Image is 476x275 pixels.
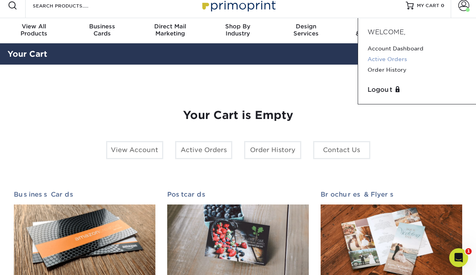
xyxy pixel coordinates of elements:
a: Contact Us [313,141,370,159]
span: Direct Mail [136,23,204,30]
div: Marketing [136,23,204,37]
div: Cards [68,23,136,37]
a: DesignServices [272,18,340,43]
a: Direct MailMarketing [136,18,204,43]
a: Active Orders [368,54,467,65]
h2: Postcards [167,191,309,198]
a: Shop ByIndustry [204,18,272,43]
h2: Brochures & Flyers [321,191,462,198]
span: Business [68,23,136,30]
a: Your Cart [7,49,47,59]
span: 1 [465,248,472,255]
h2: Business Cards [14,191,155,198]
a: BusinessCards [68,18,136,43]
input: SEARCH PRODUCTS..... [32,1,109,10]
a: Active Orders [175,141,232,159]
span: MY CART [417,2,439,9]
div: Industry [204,23,272,37]
iframe: Intercom live chat [449,248,468,267]
div: & Templates [340,23,408,37]
a: Order History [368,65,467,75]
a: View Account [106,141,163,159]
a: Order History [244,141,301,159]
a: Account Dashboard [368,43,467,54]
h1: Your Cart is Empty [14,109,463,122]
a: Logout [368,85,467,95]
span: 0 [441,3,444,8]
a: Resources& Templates [340,18,408,43]
span: Resources [340,23,408,30]
div: Services [272,23,340,37]
span: Shop By [204,23,272,30]
span: Welcome, [368,28,405,36]
span: Design [272,23,340,30]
